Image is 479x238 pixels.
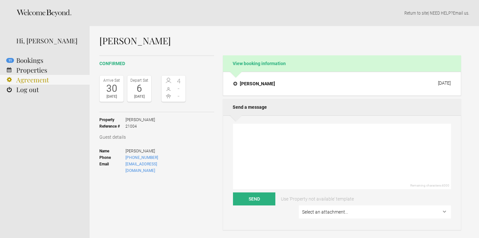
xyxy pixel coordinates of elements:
div: [DATE] [129,93,150,100]
span: - [174,85,184,92]
span: [PERSON_NAME] [125,148,186,154]
a: Email us [453,10,468,16]
h4: [PERSON_NAME] [233,80,275,87]
div: Arrive Sat [101,77,122,84]
div: 6 [129,84,150,93]
a: Use 'Property not available' template [276,192,358,205]
div: [DATE] [438,80,451,86]
flynt-notification-badge: 11 [6,58,14,63]
h3: Guest details [99,134,214,140]
div: 30 [101,84,122,93]
strong: Name [99,148,125,154]
span: 21004 [125,123,155,130]
h2: View booking information [223,55,461,72]
h1: [PERSON_NAME] [99,36,461,46]
strong: Email [99,161,125,174]
div: Depart Sat [129,77,150,84]
a: [EMAIL_ADDRESS][DOMAIN_NAME] [125,162,157,173]
button: [PERSON_NAME] [DATE] [228,77,456,91]
p: | NEED HELP? . [99,10,469,16]
a: Return to site [404,10,428,16]
div: Hi, [PERSON_NAME] [16,36,80,46]
span: 4 [174,78,184,84]
a: [PHONE_NUMBER] [125,155,158,160]
h2: confirmed [99,60,214,67]
button: Send [233,192,275,205]
div: [DATE] [101,93,122,100]
strong: Reference # [99,123,125,130]
strong: Property [99,117,125,123]
span: - [174,93,184,99]
h2: Send a message [223,99,461,115]
span: [PERSON_NAME] [125,117,155,123]
strong: Phone [99,154,125,161]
